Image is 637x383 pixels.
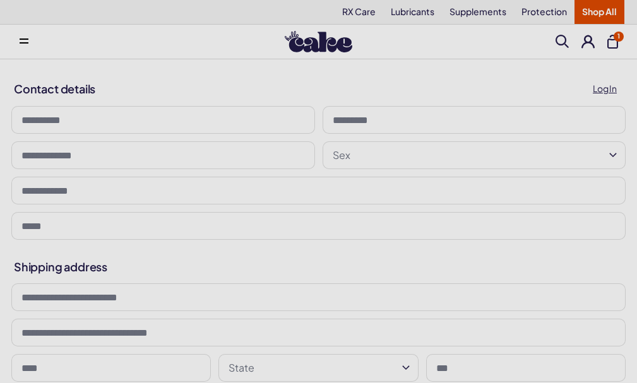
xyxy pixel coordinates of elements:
[14,76,624,101] h2: Contact details
[585,76,624,101] a: Log In
[593,81,617,96] span: Log In
[14,259,624,274] h2: Shipping address
[285,31,352,52] img: Hello Cake
[614,32,624,42] span: 1
[607,35,618,49] button: 1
